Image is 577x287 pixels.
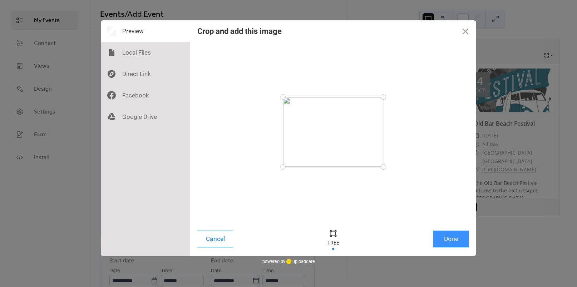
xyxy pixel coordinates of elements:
button: Close [455,20,476,42]
div: powered by [262,256,315,267]
div: Local Files [101,42,190,63]
button: Done [433,231,469,247]
a: uploadcare [285,259,315,264]
div: Preview [101,20,190,42]
div: Google Drive [101,106,190,127]
div: Direct Link [101,63,190,85]
div: Facebook [101,85,190,106]
div: Crop and add this image [197,27,282,36]
button: Cancel [197,231,233,247]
